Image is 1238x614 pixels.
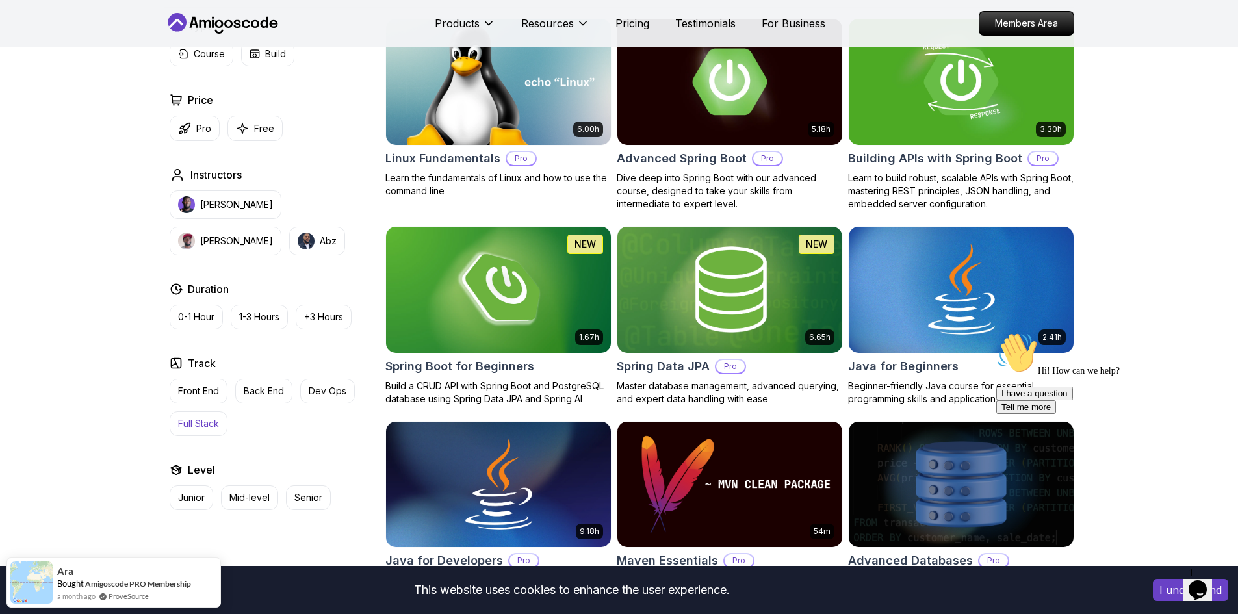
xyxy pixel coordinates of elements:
p: Products [435,16,480,31]
h2: Instructors [190,167,242,183]
p: Pro [1029,152,1057,165]
div: 👋Hi! How can we help?I have a questionTell me more [5,5,239,87]
p: Pro [725,554,753,567]
h2: Java for Beginners [848,357,959,376]
p: 6.65h [809,332,831,342]
p: Pro [716,360,745,373]
h2: Advanced Spring Boot [617,149,747,168]
p: Dev Ops [309,385,346,398]
button: I have a question [5,60,82,73]
p: [PERSON_NAME] [200,198,273,211]
p: Learn to build robust, scalable APIs with Spring Boot, mastering REST principles, JSON handling, ... [848,172,1074,211]
a: Building APIs with Spring Boot card3.30hBuilding APIs with Spring BootProLearn to build robust, s... [848,18,1074,211]
a: Java for Developers card9.18hJava for DevelopersProLearn advanced Java concepts to build scalable... [385,421,612,600]
p: Pro [196,122,211,135]
p: Pro [979,554,1008,567]
p: Dive deep into Spring Boot with our advanced course, designed to take your skills from intermedia... [617,172,843,211]
button: Course [170,42,233,66]
iframe: chat widget [1183,562,1225,601]
a: Amigoscode PRO Membership [85,579,191,589]
p: 1-3 Hours [239,311,279,324]
p: Junior [178,491,205,504]
div: This website uses cookies to enhance the user experience. [10,576,1133,604]
a: Members Area [979,11,1074,36]
p: 54m [814,526,831,537]
h2: Advanced Databases [848,552,973,570]
a: Spring Data JPA card6.65hNEWSpring Data JPAProMaster database management, advanced querying, and ... [617,226,843,405]
p: NEW [574,238,596,251]
a: Advanced Spring Boot card5.18hAdvanced Spring BootProDive deep into Spring Boot with our advanced... [617,18,843,211]
span: Bought [57,578,84,589]
span: Ara [57,566,73,577]
p: Pro [507,152,535,165]
p: Learn the fundamentals of Linux and how to use the command line [385,172,612,198]
button: Back End [235,379,292,403]
h2: Spring Data JPA [617,357,710,376]
p: Pro [509,554,538,567]
p: Build [265,47,286,60]
p: 6.00h [577,124,599,134]
h2: Track [188,355,216,371]
button: instructor img[PERSON_NAME] [170,190,281,219]
button: 0-1 Hour [170,305,223,329]
p: [PERSON_NAME] [200,235,273,248]
a: Advanced Databases cardAdvanced DatabasesProAdvanced database management with SQL, integrity, and... [848,421,1074,600]
button: instructor img[PERSON_NAME] [170,227,281,255]
img: instructor img [178,196,195,213]
p: For Business [762,16,825,31]
p: 0-1 Hour [178,311,214,324]
a: Pricing [615,16,649,31]
h2: Building APIs with Spring Boot [848,149,1022,168]
img: instructor img [298,233,315,249]
a: Linux Fundamentals card6.00hLinux FundamentalsProLearn the fundamentals of Linux and how to use t... [385,18,612,198]
p: Resources [521,16,574,31]
button: Build [241,42,294,66]
button: Tell me more [5,73,65,87]
img: :wave: [5,5,47,47]
iframe: chat widget [991,327,1225,556]
p: 1.67h [579,332,599,342]
a: Testimonials [675,16,736,31]
h2: Java for Developers [385,552,503,570]
img: Maven Essentials card [617,422,842,548]
h2: Spring Boot for Beginners [385,357,534,376]
button: Products [435,16,495,42]
h2: Duration [188,281,229,297]
p: Master database management, advanced querying, and expert data handling with ease [617,379,843,405]
button: Free [227,116,283,141]
a: Java for Beginners card2.41hJava for BeginnersBeginner-friendly Java course for essential program... [848,226,1074,405]
button: 1-3 Hours [231,305,288,329]
p: Course [194,47,225,60]
p: Mid-level [229,491,270,504]
button: Junior [170,485,213,510]
button: Pro [170,116,220,141]
p: Back End [244,385,284,398]
p: NEW [806,238,827,251]
h2: Linux Fundamentals [385,149,500,168]
img: Advanced Databases card [849,422,1074,548]
a: ProveSource [109,591,149,602]
button: Accept cookies [1153,579,1228,601]
h2: Price [188,92,213,108]
button: Resources [521,16,589,42]
button: Senior [286,485,331,510]
p: 3.30h [1040,124,1062,134]
p: Senior [294,491,322,504]
img: instructor img [178,233,195,249]
button: +3 Hours [296,305,352,329]
button: Dev Ops [300,379,355,403]
img: Spring Boot for Beginners card [386,227,611,353]
p: Members Area [979,12,1074,35]
img: Building APIs with Spring Boot card [849,19,1074,145]
p: Full Stack [178,417,219,430]
img: Linux Fundamentals card [386,19,611,145]
button: Mid-level [221,485,278,510]
h2: Maven Essentials [617,552,718,570]
img: Advanced Spring Boot card [617,19,842,145]
span: a month ago [57,591,96,602]
p: Abz [320,235,337,248]
p: +3 Hours [304,311,343,324]
span: Hi! How can we help? [5,39,129,49]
